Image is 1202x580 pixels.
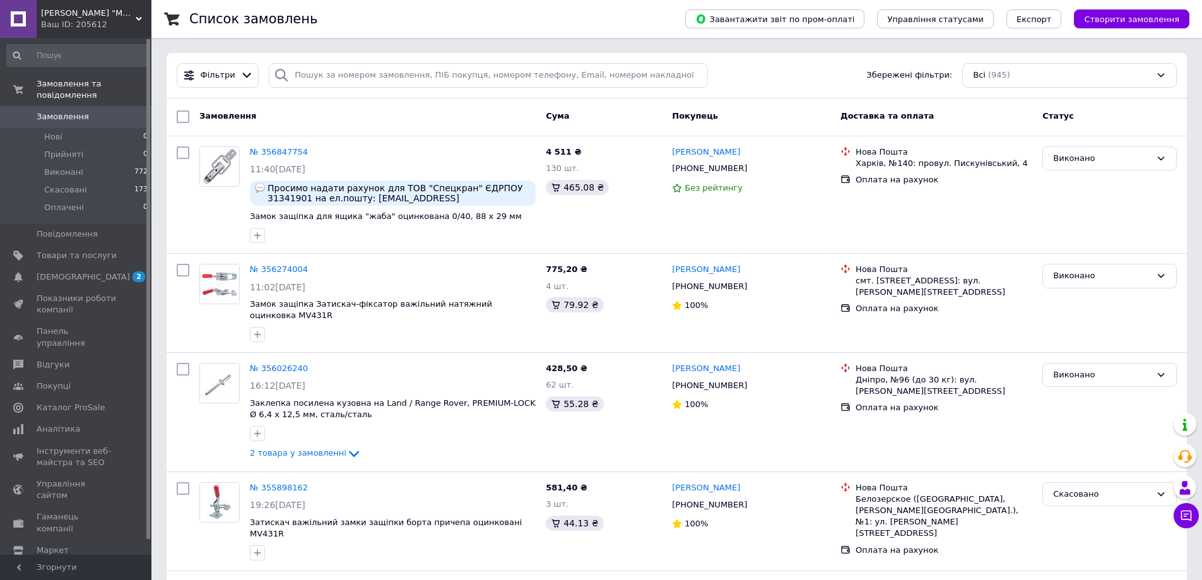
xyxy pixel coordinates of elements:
[1053,152,1151,165] div: Виконано
[250,299,492,321] a: Замок защіпка Затискач-фіксатор важільний натяжний оцинковка MV431R
[1053,369,1151,382] div: Виконано
[546,396,603,411] div: 55.28 ₴
[37,511,117,534] span: Гаманець компанії
[669,278,750,295] div: [PHONE_NUMBER]
[189,11,317,27] h1: Список замовлень
[672,363,740,375] a: [PERSON_NAME]
[250,211,522,221] a: Замок защіпка для ящика "жаба" оцинкована 0/40, 88 х 29 мм
[685,9,864,28] button: Завантажити звіт по пром-оплаті
[856,174,1032,186] div: Оплата на рахунок
[856,374,1032,397] div: Дніпро, №96 (до 30 кг): вул. [PERSON_NAME][STREET_ADDRESS]
[250,518,522,539] span: Затискач важільний замки защіпки борта причепа оцинковані MV431R
[41,8,136,19] span: ФОП Ващенко В. Г. "M&V - Metal & Ventilation"
[672,111,718,121] span: Покупець
[1006,9,1062,28] button: Експорт
[37,271,130,283] span: [DEMOGRAPHIC_DATA]
[37,78,151,101] span: Замовлення та повідомлення
[134,184,148,196] span: 173
[268,183,531,203] span: Просимо надати рахунок для ТОВ "Спецкран" ЄДРПОУ 31341901 на ел.пошту: [EMAIL_ADDRESS][DOMAIN_NAME]
[37,250,117,261] span: Товари та послуги
[685,300,708,310] span: 100%
[200,147,239,186] img: Фото товару
[840,111,934,121] span: Доставка та оплата
[546,364,587,373] span: 428,50 ₴
[37,228,98,240] span: Повідомлення
[255,183,265,193] img: :speech_balloon:
[199,264,240,304] a: Фото товару
[546,111,569,121] span: Cума
[856,402,1032,413] div: Оплата на рахунок
[1053,488,1151,501] div: Скасовано
[250,448,362,458] a: 2 товара у замовленні
[37,359,69,370] span: Відгуки
[672,482,740,494] a: [PERSON_NAME]
[1042,111,1074,121] span: Статус
[695,13,854,25] span: Завантажити звіт по пром-оплаті
[250,448,346,458] span: 2 товара у замовленні
[250,500,305,510] span: 19:26[DATE]
[546,297,603,312] div: 79.92 ₴
[1061,14,1189,23] a: Створити замовлення
[250,164,305,174] span: 11:40[DATE]
[546,380,574,389] span: 62 шт.
[37,326,117,348] span: Панель управління
[269,63,708,88] input: Пошук за номером замовлення, ПІБ покупця, номером телефону, Email, номером накладної
[866,69,952,81] span: Збережені фільтри:
[988,70,1010,80] span: (945)
[546,163,579,173] span: 130 шт.
[250,282,305,292] span: 11:02[DATE]
[37,111,89,122] span: Замовлення
[133,271,145,282] span: 2
[201,69,235,81] span: Фільтри
[6,44,149,67] input: Пошук
[143,202,148,213] span: 0
[250,364,308,373] a: № 356026240
[672,146,740,158] a: [PERSON_NAME]
[44,131,62,143] span: Нові
[37,402,105,413] span: Каталог ProSale
[546,516,603,531] div: 44.13 ₴
[199,363,240,403] a: Фото товару
[199,111,256,121] span: Замовлення
[856,264,1032,275] div: Нова Пошта
[856,158,1032,169] div: Харків, №140: провул. Пискунівський, 4
[250,264,308,274] a: № 356274004
[856,146,1032,158] div: Нова Пошта
[685,183,743,192] span: Без рейтингу
[199,146,240,187] a: Фото товару
[1016,15,1052,24] span: Експорт
[1053,269,1151,283] div: Виконано
[856,545,1032,556] div: Оплата на рахунок
[669,377,750,394] div: [PHONE_NUMBER]
[199,482,240,523] a: Фото товару
[672,264,740,276] a: [PERSON_NAME]
[134,167,148,178] span: 772
[44,184,87,196] span: Скасовані
[37,381,71,392] span: Покупці
[37,545,69,556] span: Маркет
[44,149,83,160] span: Прийняті
[143,149,148,160] span: 0
[856,482,1032,494] div: Нова Пошта
[685,519,708,528] span: 100%
[250,483,308,492] a: № 355898162
[1074,9,1189,28] button: Створити замовлення
[685,399,708,409] span: 100%
[37,446,117,468] span: Інструменти веб-майстра та SEO
[1084,15,1179,24] span: Створити замовлення
[200,483,239,522] img: Фото товару
[669,497,750,513] div: [PHONE_NUMBER]
[200,264,239,304] img: Фото товару
[546,281,569,291] span: 4 шт.
[1174,503,1199,528] button: Чат з покупцем
[250,398,536,420] a: Заклепка посилена кузовна на Land / Range Rover, PREMIUM-LOCK Ø 6,4 х 12,5 мм, сталь/сталь
[250,381,305,391] span: 16:12[DATE]
[143,131,148,143] span: 0
[200,364,239,403] img: Фото товару
[37,293,117,316] span: Показники роботи компанії
[44,167,83,178] span: Виконані
[546,180,609,195] div: 465.08 ₴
